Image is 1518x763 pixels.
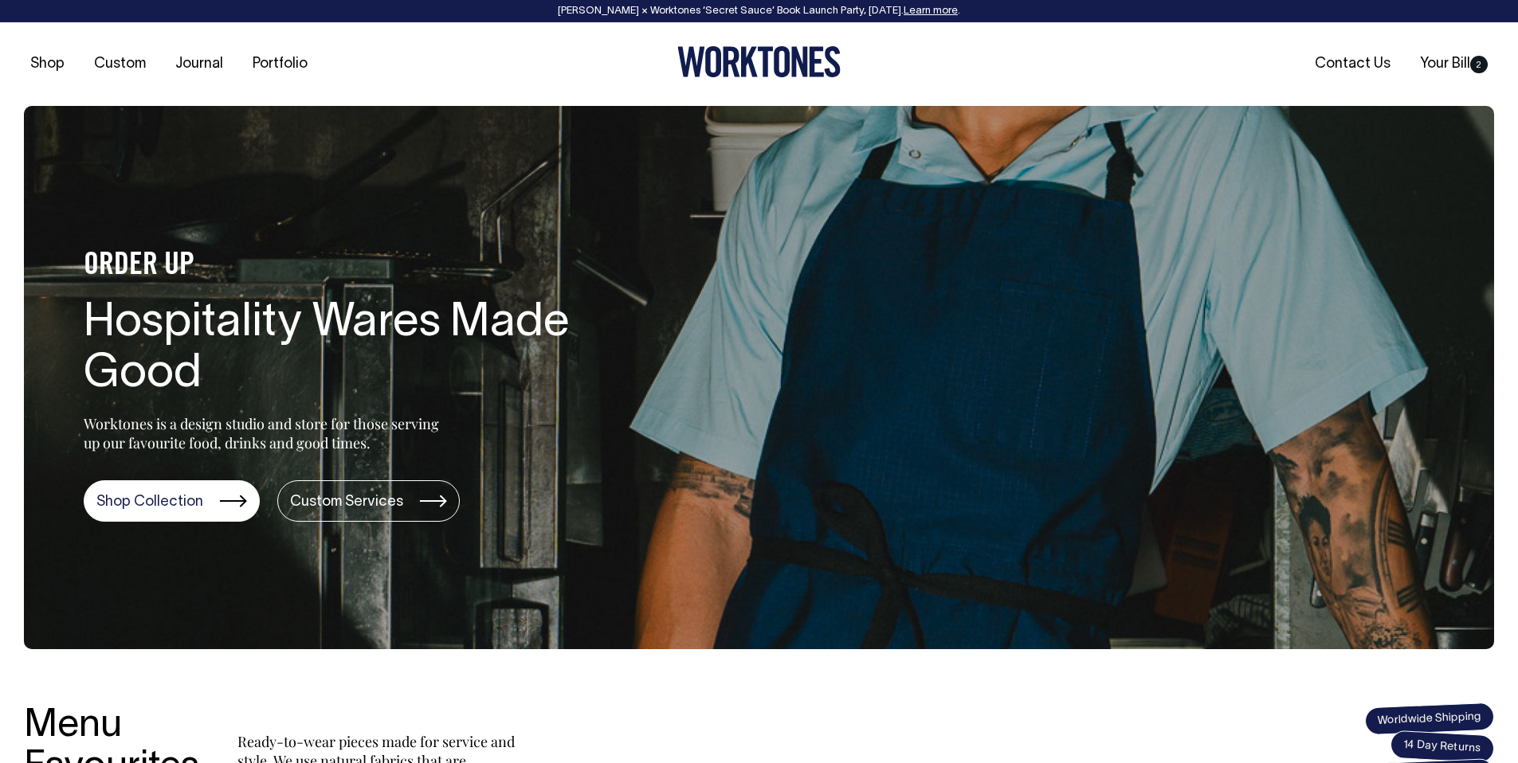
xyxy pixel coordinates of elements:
a: Shop Collection [84,480,260,522]
a: Journal [169,51,229,77]
span: Worldwide Shipping [1364,702,1494,736]
a: Portfolio [246,51,314,77]
span: 2 [1470,56,1488,73]
h1: Hospitality Wares Made Good [84,299,594,401]
h4: ORDER UP [84,249,594,283]
a: Contact Us [1308,51,1397,77]
a: Your Bill2 [1414,51,1494,77]
a: Learn more [904,6,958,16]
p: Worktones is a design studio and store for those serving up our favourite food, drinks and good t... [84,414,446,452]
a: Custom [88,51,152,77]
a: Custom Services [277,480,460,522]
a: Shop [24,51,71,77]
div: [PERSON_NAME] × Worktones ‘Secret Sauce’ Book Launch Party, [DATE]. . [16,6,1502,17]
